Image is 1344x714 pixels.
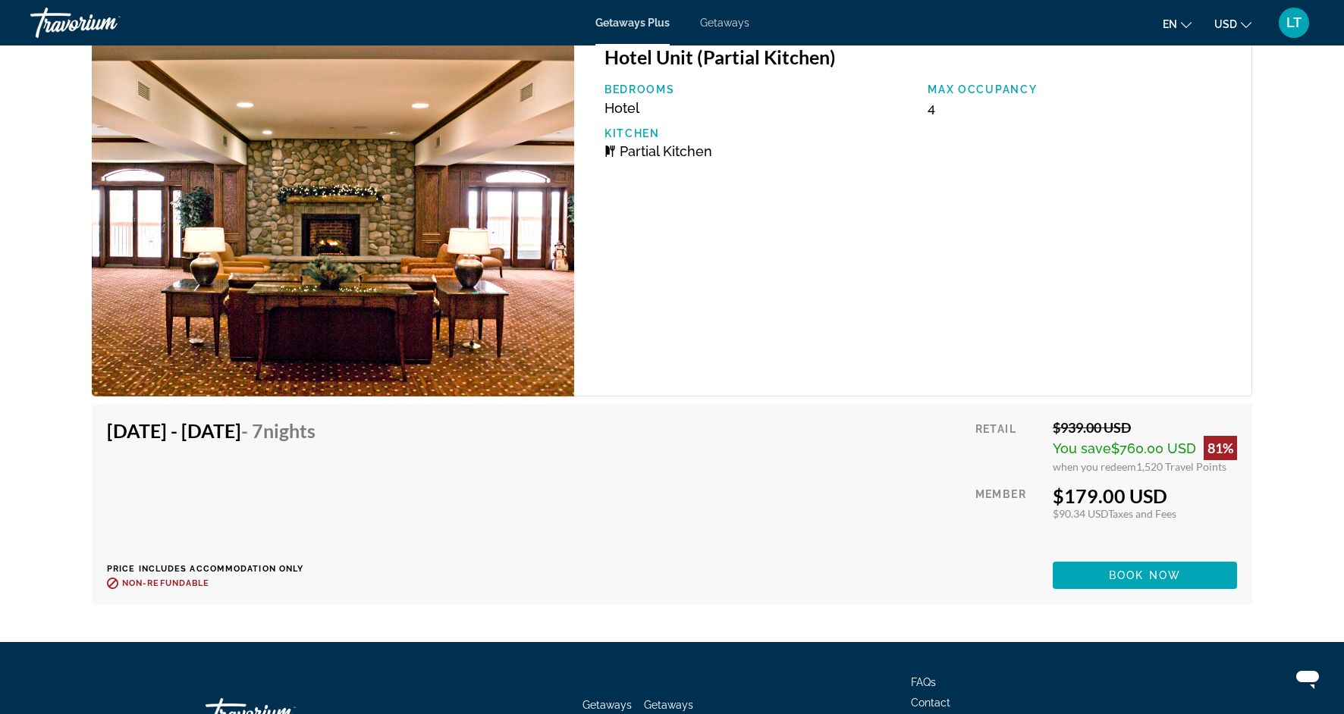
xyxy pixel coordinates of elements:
span: - 7 [241,419,316,442]
span: Nights [263,419,316,442]
h4: [DATE] - [DATE] [107,419,316,442]
a: Getaways [700,17,749,29]
span: Hotel [604,100,639,116]
a: Contact [911,697,950,709]
button: Change language [1163,13,1192,35]
span: $760.00 USD [1111,440,1196,456]
div: Member [975,484,1041,550]
span: 1,520 Travel Points [1136,460,1226,473]
button: Change currency [1214,13,1251,35]
div: Retail [975,419,1041,473]
a: Travorium [30,3,182,42]
div: $179.00 USD [1053,484,1237,507]
button: User Menu [1274,7,1314,39]
div: $90.34 USD [1053,507,1237,520]
p: Max Occupancy [928,83,1236,96]
span: LT [1286,15,1302,30]
span: You save [1053,440,1111,456]
span: USD [1214,18,1237,30]
span: en [1163,18,1177,30]
button: Book now [1053,562,1237,589]
iframe: Кнопка запуска окна обмена сообщениями [1283,653,1332,702]
a: Getaways [583,699,632,711]
a: FAQs [911,676,936,688]
p: Kitchen [604,127,913,139]
a: Getaways Plus [595,17,670,29]
p: Price includes accommodation only [107,564,327,574]
span: Taxes and Fees [1108,507,1176,520]
span: 4 [928,100,935,116]
span: Non-refundable [122,578,209,588]
span: when you redeem [1053,460,1136,473]
span: Book now [1109,569,1181,581]
p: Bedrooms [604,83,913,96]
div: 81% [1204,436,1237,460]
h3: Hotel Unit (Partial Kitchen) [604,45,1236,68]
div: $939.00 USD [1053,419,1237,436]
img: A494O01X.jpg [92,30,574,396]
span: Partial Kitchen [620,143,712,159]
